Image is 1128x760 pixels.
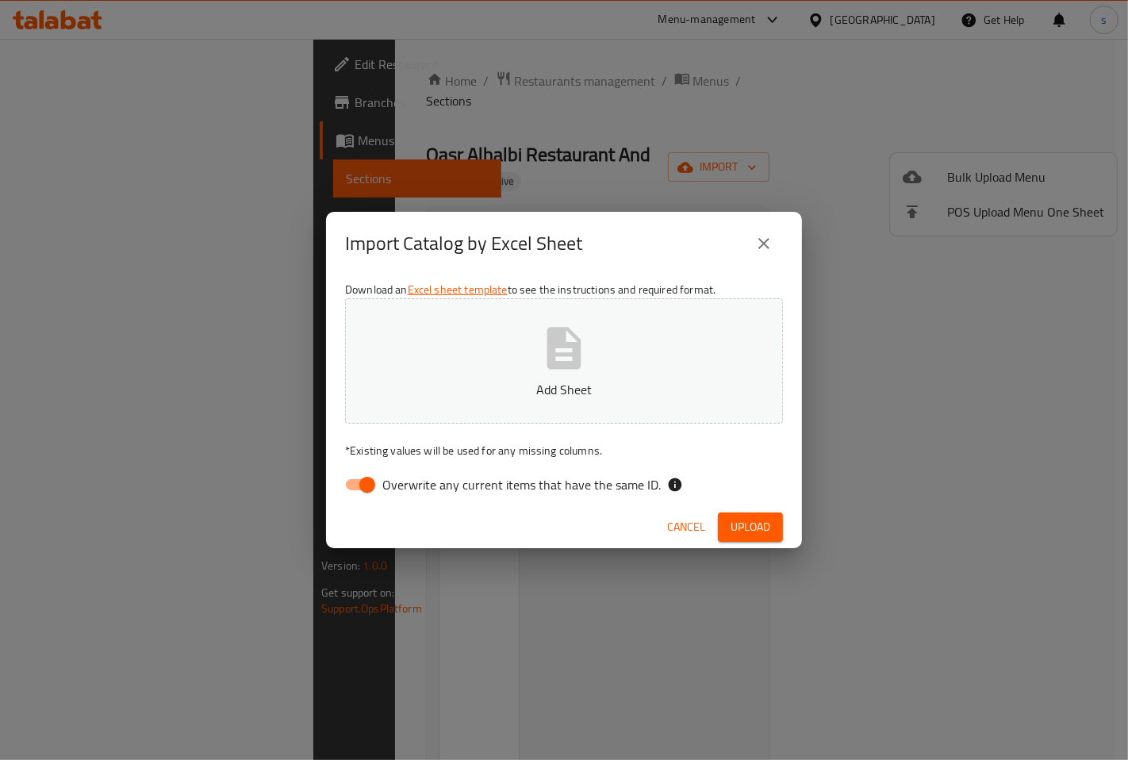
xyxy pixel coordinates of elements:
button: close [745,225,783,263]
button: Upload [718,512,783,542]
p: Add Sheet [370,380,758,399]
h2: Import Catalog by Excel Sheet [345,231,582,256]
span: Upload [731,517,770,537]
div: Download an to see the instructions and required format. [326,275,802,505]
p: Existing values will be used for any missing columns. [345,443,783,459]
svg: If the overwrite option isn't selected, then the items that match an existing ID will be ignored ... [667,477,683,493]
button: Add Sheet [345,298,783,424]
a: Excel sheet template [408,279,508,300]
span: Cancel [667,517,705,537]
span: Overwrite any current items that have the same ID. [382,475,661,494]
button: Cancel [661,512,712,542]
